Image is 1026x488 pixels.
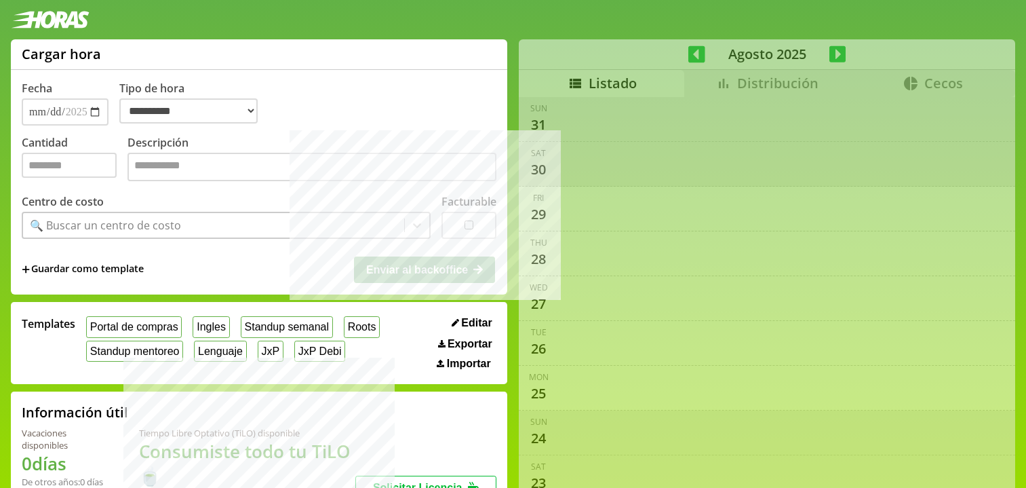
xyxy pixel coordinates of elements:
[22,153,117,178] input: Cantidad
[22,403,128,421] h2: Información útil
[461,317,492,329] span: Editar
[11,11,90,29] img: logotipo
[441,194,496,209] label: Facturable
[22,45,101,63] h1: Cargar hora
[22,451,106,476] h1: 0 días
[22,262,30,277] span: +
[434,337,496,351] button: Exportar
[139,439,355,488] h1: Consumiste todo tu TiLO 🍵
[119,81,269,126] label: Tipo de hora
[22,427,106,451] div: Vacaciones disponibles
[193,316,229,337] button: Ingles
[119,98,258,124] select: Tipo de hora
[22,262,144,277] span: +Guardar como template
[127,153,496,181] textarea: Descripción
[194,341,246,362] button: Lenguaje
[22,476,106,488] div: De otros años: 0 días
[22,194,104,209] label: Centro de costo
[127,135,496,185] label: Descripción
[294,341,345,362] button: JxP Debi
[86,341,183,362] button: Standup mentoreo
[258,341,283,362] button: JxP
[448,316,496,330] button: Editar
[241,316,333,337] button: Standup semanal
[139,427,355,439] div: Tiempo Libre Optativo (TiLO) disponible
[22,316,75,331] span: Templates
[86,316,182,337] button: Portal de compras
[448,338,492,350] span: Exportar
[344,316,380,337] button: Roots
[22,135,127,185] label: Cantidad
[30,218,181,233] div: 🔍 Buscar un centro de costo
[447,358,491,370] span: Importar
[22,81,52,96] label: Fecha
